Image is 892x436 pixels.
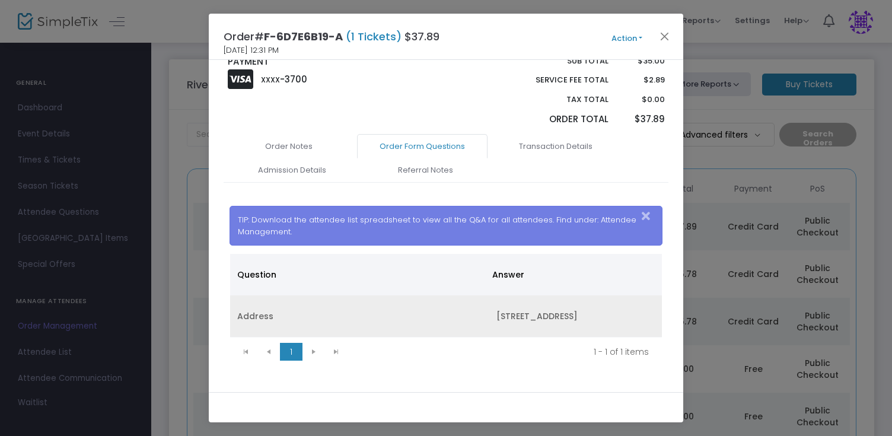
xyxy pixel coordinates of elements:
[508,113,609,126] p: Order Total
[508,74,609,86] p: Service Fee Total
[657,28,673,44] button: Close
[224,28,439,44] h4: Order# $37.89
[357,134,488,159] a: Order Form Questions
[620,55,664,67] p: $35.00
[230,254,485,295] th: Question
[591,32,662,45] button: Action
[490,134,621,159] a: Transaction Details
[360,158,490,183] a: Referral Notes
[620,74,664,86] p: $2.89
[227,158,357,183] a: Admission Details
[356,346,649,358] kendo-pager-info: 1 - 1 of 1 items
[508,94,609,106] p: Tax Total
[485,254,655,295] th: Answer
[620,113,664,126] p: $37.89
[620,94,664,106] p: $0.00
[224,44,279,56] span: [DATE] 12:31 PM
[261,75,280,85] span: XXXX
[343,29,404,44] span: (1 Tickets)
[264,29,343,44] span: F-6D7E6B19-A
[280,73,307,85] span: -3700
[638,206,662,226] button: Close
[230,206,663,246] div: TIP: Download the attendee list spreadsheet to view all the Q&A for all attendees. Find under: At...
[230,295,489,338] td: Address
[280,343,302,361] span: Page 1
[224,134,354,159] a: Order Notes
[489,295,662,338] td: [STREET_ADDRESS]
[228,55,441,69] p: PAYMENT
[230,254,662,338] div: Data table
[508,55,609,67] p: Sub total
